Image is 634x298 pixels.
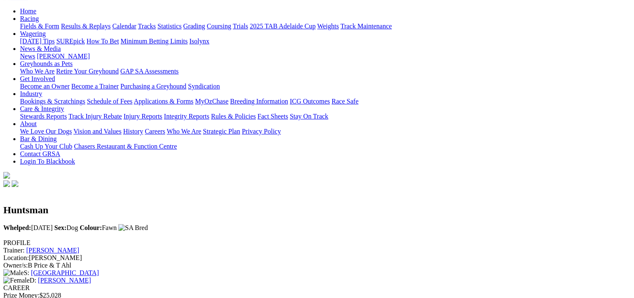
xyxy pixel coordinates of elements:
[20,128,631,135] div: About
[20,68,631,75] div: Greyhounds as Pets
[3,224,31,231] b: Whelped:
[138,23,156,30] a: Tracks
[258,113,288,120] a: Fact Sheets
[120,38,188,45] a: Minimum Betting Limits
[290,98,330,105] a: ICG Outcomes
[3,224,53,231] span: [DATE]
[20,53,35,60] a: News
[112,23,136,30] a: Calendar
[3,284,631,292] div: CAREER
[87,98,132,105] a: Schedule of Fees
[250,23,316,30] a: 2025 TAB Adelaide Cup
[68,113,122,120] a: Track Injury Rebate
[3,172,10,179] img: logo-grsa-white.png
[118,224,148,232] img: SA Bred
[195,98,228,105] a: MyOzChase
[20,15,39,22] a: Racing
[20,8,36,15] a: Home
[3,262,631,269] div: B Price & T Ahl
[20,30,46,37] a: Wagering
[20,135,57,142] a: Bar & Dining
[56,68,119,75] a: Retire Your Greyhound
[123,113,162,120] a: Injury Reports
[20,68,55,75] a: Who We Are
[164,113,209,120] a: Integrity Reports
[80,224,102,231] b: Colour:
[12,180,18,187] img: twitter.svg
[20,98,631,105] div: Industry
[71,83,119,90] a: Become a Trainer
[20,23,631,30] div: Racing
[61,23,110,30] a: Results & Replays
[80,224,117,231] span: Fawn
[20,90,42,97] a: Industry
[120,68,179,75] a: GAP SA Assessments
[188,83,220,90] a: Syndication
[20,158,75,165] a: Login To Blackbook
[26,247,79,254] a: [PERSON_NAME]
[3,269,24,277] img: Male
[230,98,288,105] a: Breeding Information
[3,254,29,261] span: Location:
[20,105,64,112] a: Care & Integrity
[20,143,72,150] a: Cash Up Your Club
[3,205,631,216] h2: Huntsman
[20,83,70,90] a: Become an Owner
[145,128,165,135] a: Careers
[3,247,25,254] span: Trainer:
[3,277,30,284] img: Female
[20,75,55,82] a: Get Involved
[317,23,339,30] a: Weights
[38,277,91,284] a: [PERSON_NAME]
[242,128,281,135] a: Privacy Policy
[3,262,28,269] span: Owner/s:
[120,83,186,90] a: Purchasing a Greyhound
[134,98,193,105] a: Applications & Forms
[20,45,61,52] a: News & Media
[87,38,119,45] a: How To Bet
[73,128,121,135] a: Vision and Values
[3,180,10,187] img: facebook.svg
[189,38,209,45] a: Isolynx
[207,23,231,30] a: Coursing
[20,143,631,150] div: Bar & Dining
[233,23,248,30] a: Trials
[3,239,631,247] div: PROFILE
[31,269,99,276] a: [GEOGRAPHIC_DATA]
[3,269,29,276] span: S:
[20,150,60,157] a: Contact GRSA
[20,60,73,67] a: Greyhounds as Pets
[56,38,85,45] a: SUREpick
[54,224,78,231] span: Dog
[20,38,55,45] a: [DATE] Tips
[74,143,177,150] a: Chasers Restaurant & Function Centre
[20,113,67,120] a: Stewards Reports
[54,224,66,231] b: Sex:
[183,23,205,30] a: Grading
[211,113,256,120] a: Rules & Policies
[20,98,85,105] a: Bookings & Scratchings
[3,277,36,284] span: D:
[158,23,182,30] a: Statistics
[20,120,37,127] a: About
[20,38,631,45] div: Wagering
[20,128,72,135] a: We Love Our Dogs
[167,128,201,135] a: Who We Are
[20,83,631,90] div: Get Involved
[331,98,358,105] a: Race Safe
[20,23,59,30] a: Fields & Form
[20,53,631,60] div: News & Media
[203,128,240,135] a: Strategic Plan
[3,254,631,262] div: [PERSON_NAME]
[341,23,392,30] a: Track Maintenance
[123,128,143,135] a: History
[20,113,631,120] div: Care & Integrity
[290,113,328,120] a: Stay On Track
[37,53,90,60] a: [PERSON_NAME]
